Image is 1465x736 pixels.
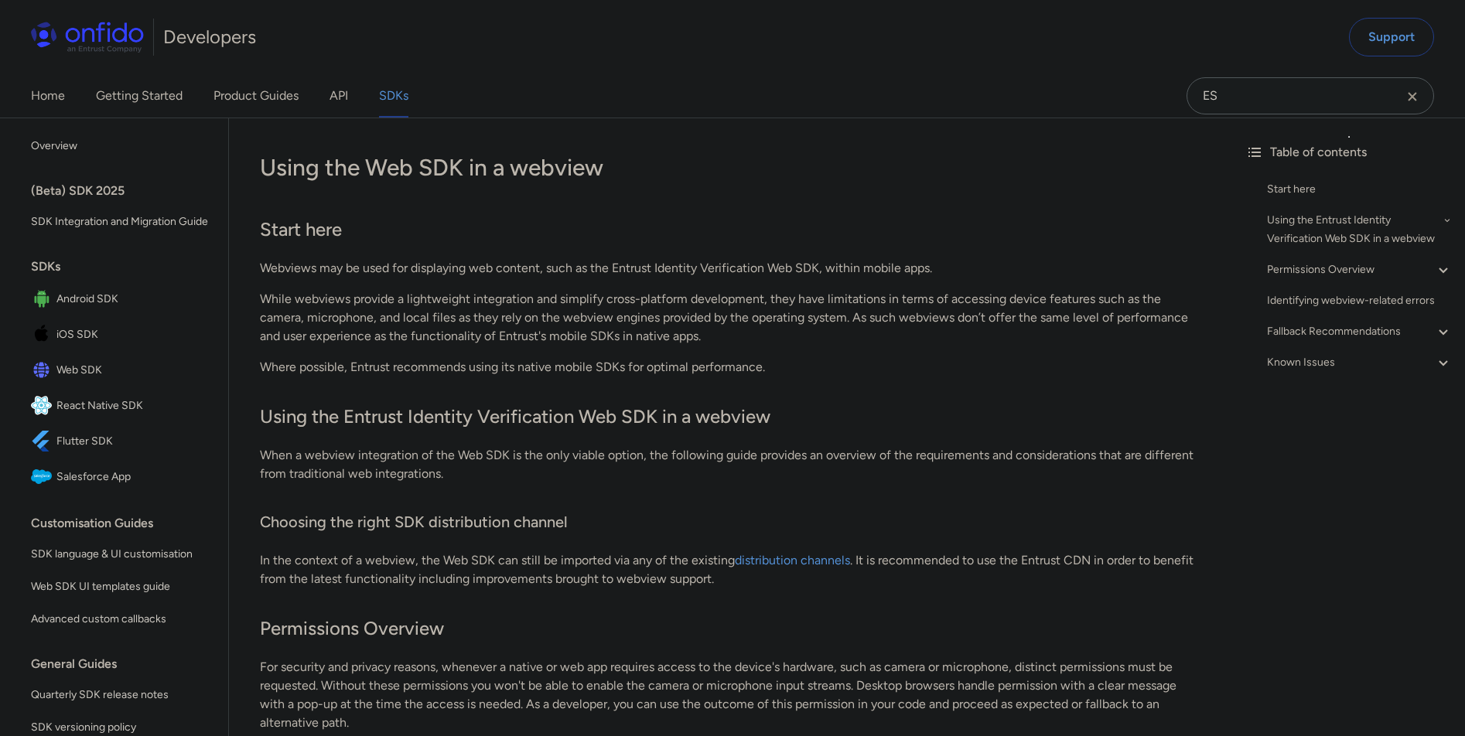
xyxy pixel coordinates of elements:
[56,431,210,452] span: Flutter SDK
[31,359,56,381] img: IconWeb SDK
[31,175,222,206] div: (Beta) SDK 2025
[260,446,1202,483] p: When a webview integration of the Web SDK is the only viable option, the following guide provides...
[260,290,1202,346] p: While webviews provide a lightweight integration and simplify cross-platform development, they ha...
[1267,180,1453,199] a: Start here
[1349,18,1434,56] a: Support
[25,604,216,635] a: Advanced custom callbacks
[260,551,1202,588] p: In the context of a webview, the Web SDK can still be imported via any of the existing . It is re...
[1267,261,1453,279] a: Permissions Overview
[25,318,216,352] a: IconiOS SDKiOS SDK
[1267,291,1453,310] a: Identifying webview-related errors
[260,217,1202,244] h2: Start here
[1245,143,1453,162] div: Table of contents
[1267,211,1453,248] a: Using the Entrust Identity Verification Web SDK in a webview
[31,74,65,118] a: Home
[25,571,216,602] a: Web SDK UI templates guide
[260,259,1202,278] p: Webviews may be used for displaying web content, such as the Entrust Identity Verification Web SD...
[735,553,850,567] a: distribution channels
[96,74,183,118] a: Getting Started
[163,25,256,49] h1: Developers
[1267,322,1453,341] a: Fallback Recommendations
[31,251,222,282] div: SDKs
[1403,87,1422,106] svg: Clear search field button
[31,22,144,53] img: Onfido Logo
[31,395,56,417] img: IconReact Native SDK
[330,74,348,118] a: API
[260,358,1202,377] p: Where possible, Entrust recommends using its native mobile SDKs for optimal performance.
[25,282,216,316] a: IconAndroid SDKAndroid SDK
[213,74,299,118] a: Product Guides
[379,74,408,118] a: SDKs
[260,616,1202,642] h2: Permissions Overview
[31,431,56,452] img: IconFlutter SDK
[1267,353,1453,372] a: Known Issues
[31,213,210,231] span: SDK Integration and Migration Guide
[1187,77,1434,114] input: Onfido search input field
[31,288,56,310] img: IconAndroid SDK
[260,658,1202,732] p: For security and privacy reasons, whenever a native or web app requires access to the device's ha...
[56,324,210,346] span: iOS SDK
[31,610,210,629] span: Advanced custom callbacks
[31,649,222,680] div: General Guides
[56,466,210,488] span: Salesforce App
[260,404,1202,431] h2: Using the Entrust Identity Verification Web SDK in a webview
[31,578,210,596] span: Web SDK UI templates guide
[25,353,216,387] a: IconWeb SDKWeb SDK
[56,395,210,417] span: React Native SDK
[260,511,1202,536] h3: Choosing the right SDK distribution channel
[25,131,216,162] a: Overview
[260,152,1202,183] h1: Using the Web SDK in a webview
[31,508,222,539] div: Customisation Guides
[25,206,216,237] a: SDK Integration and Migration Guide
[25,539,216,570] a: SDK language & UI customisation
[31,686,210,704] span: Quarterly SDK release notes
[25,460,216,494] a: IconSalesforce AppSalesforce App
[25,424,216,458] a: IconFlutter SDKFlutter SDK
[56,359,210,381] span: Web SDK
[31,324,56,346] img: IconiOS SDK
[25,389,216,423] a: IconReact Native SDKReact Native SDK
[56,288,210,310] span: Android SDK
[31,137,210,155] span: Overview
[31,466,56,488] img: IconSalesforce App
[31,545,210,564] span: SDK language & UI customisation
[25,680,216,710] a: Quarterly SDK release notes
